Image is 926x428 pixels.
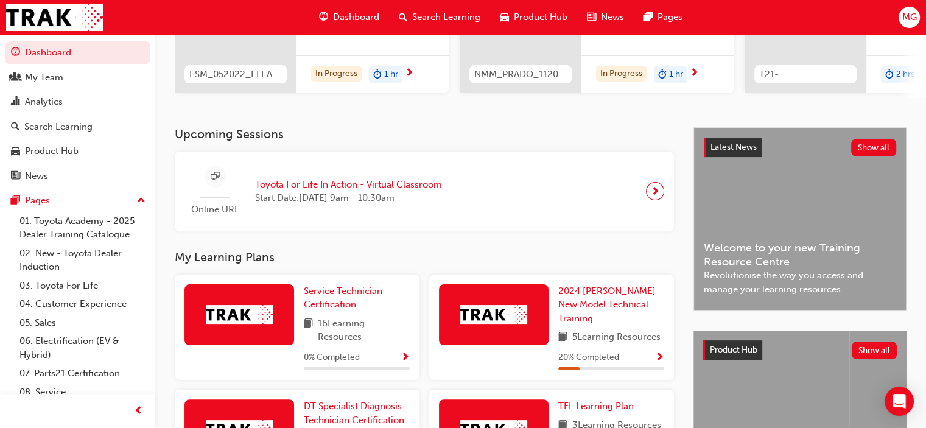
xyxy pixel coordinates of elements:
[572,330,661,345] span: 5 Learning Resources
[11,47,20,58] span: guage-icon
[412,10,480,24] span: Search Learning
[15,295,150,314] a: 04. Customer Experience
[384,68,398,82] span: 1 hr
[490,5,577,30] a: car-iconProduct Hub
[601,10,624,24] span: News
[759,68,852,82] span: T21-FOD_HVIS_PREREQ
[309,5,389,30] a: guage-iconDashboard
[25,71,63,85] div: My Team
[500,10,509,25] span: car-icon
[587,10,596,25] span: news-icon
[11,146,20,157] span: car-icon
[389,5,490,30] a: search-iconSearch Learning
[5,189,150,212] button: Pages
[319,10,328,25] span: guage-icon
[311,66,362,82] div: In Progress
[25,194,50,208] div: Pages
[655,353,664,363] span: Show Progress
[25,169,48,183] div: News
[5,39,150,189] button: DashboardMy TeamAnalyticsSearch LearningProduct HubNews
[474,68,567,82] span: NMM_PRADO_112024_MODULE_2
[5,91,150,113] a: Analytics
[11,122,19,133] span: search-icon
[658,10,682,24] span: Pages
[15,364,150,383] a: 07. Parts21 Certification
[703,340,897,360] a: Product HubShow all
[24,120,93,134] div: Search Learning
[558,399,639,413] a: TFL Learning Plan
[460,305,527,324] img: Trak
[15,244,150,276] a: 02. New - Toyota Dealer Induction
[11,97,20,108] span: chart-icon
[175,127,674,141] h3: Upcoming Sessions
[693,127,907,311] a: Latest NewsShow allWelcome to your new Training Resource CentreRevolutionise the way you access a...
[399,10,407,25] span: search-icon
[896,68,914,82] span: 2 hrs
[514,10,567,24] span: Product Hub
[5,41,150,64] a: Dashboard
[15,332,150,364] a: 06. Electrification (EV & Hybrid)
[669,68,683,82] span: 1 hr
[5,165,150,188] a: News
[558,286,656,324] span: 2024 [PERSON_NAME] New Model Technical Training
[558,284,664,326] a: 2024 [PERSON_NAME] New Model Technical Training
[304,399,410,427] a: DT Specialist Diagnosis Technician Certification
[852,342,897,359] button: Show all
[11,171,20,182] span: news-icon
[704,241,896,268] span: Welcome to your new Training Resource Centre
[704,268,896,296] span: Revolutionise the way you access and manage your learning resources.
[690,68,699,79] span: next-icon
[189,68,282,82] span: ESM_052022_ELEARN
[558,401,634,412] span: TFL Learning Plan
[885,387,914,416] div: Open Intercom Messenger
[558,330,567,345] span: book-icon
[15,212,150,244] a: 01. Toyota Academy - 2025 Dealer Training Catalogue
[902,10,916,24] span: MG
[851,139,897,156] button: Show all
[885,67,894,83] span: duration-icon
[304,286,382,310] span: Service Technician Certification
[206,305,273,324] img: Trak
[5,66,150,89] a: My Team
[304,284,410,312] a: Service Technician Certification
[184,161,664,222] a: Online URLToyota For Life In Action - Virtual ClassroomStart Date:[DATE] 9am - 10:30am
[401,353,410,363] span: Show Progress
[634,5,692,30] a: pages-iconPages
[175,250,674,264] h3: My Learning Plans
[710,142,757,152] span: Latest News
[137,193,146,209] span: up-icon
[405,68,414,79] span: next-icon
[15,276,150,295] a: 03. Toyota For Life
[644,10,653,25] span: pages-icon
[15,314,150,332] a: 05. Sales
[401,350,410,365] button: Show Progress
[658,67,667,83] span: duration-icon
[211,169,220,184] span: sessionType_ONLINE_URL-icon
[184,203,245,217] span: Online URL
[15,383,150,402] a: 08. Service
[6,4,103,31] img: Trak
[318,317,410,344] span: 16 Learning Resources
[11,195,20,206] span: pages-icon
[134,404,143,419] span: prev-icon
[577,5,634,30] a: news-iconNews
[596,66,647,82] div: In Progress
[710,345,757,355] span: Product Hub
[704,138,896,157] a: Latest NewsShow all
[5,116,150,138] a: Search Learning
[333,10,379,24] span: Dashboard
[5,140,150,163] a: Product Hub
[11,72,20,83] span: people-icon
[25,144,79,158] div: Product Hub
[25,95,63,109] div: Analytics
[304,317,313,344] span: book-icon
[304,401,404,426] span: DT Specialist Diagnosis Technician Certification
[255,178,442,192] span: Toyota For Life In Action - Virtual Classroom
[558,351,619,365] span: 20 % Completed
[373,67,382,83] span: duration-icon
[304,351,360,365] span: 0 % Completed
[899,7,920,28] button: MG
[651,183,660,200] span: next-icon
